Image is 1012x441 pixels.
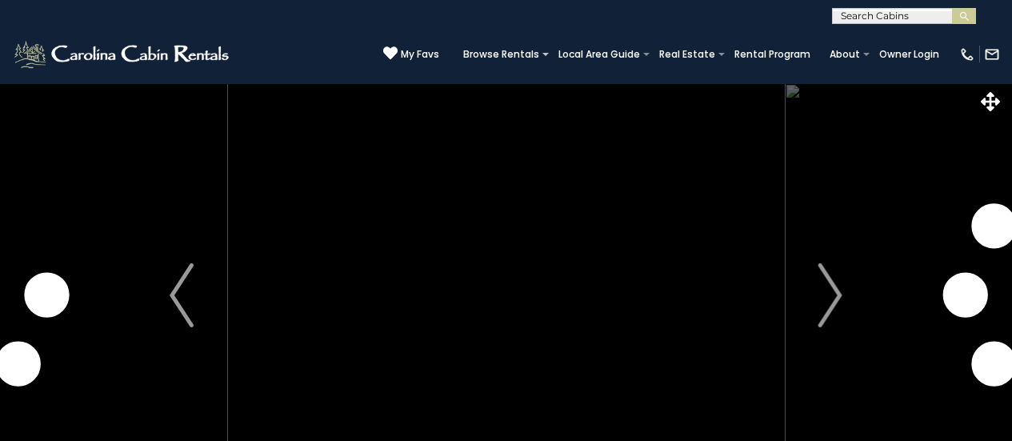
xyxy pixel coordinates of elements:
span: My Favs [401,47,439,62]
a: Rental Program [726,43,818,66]
img: arrow [818,263,842,327]
a: Local Area Guide [550,43,648,66]
a: About [822,43,868,66]
a: Owner Login [871,43,947,66]
a: My Favs [383,46,439,62]
img: arrow [170,263,194,327]
a: Browse Rentals [455,43,547,66]
a: Real Estate [651,43,723,66]
img: phone-regular-white.png [959,46,975,62]
img: White-1-2.png [12,38,234,70]
img: mail-regular-white.png [984,46,1000,62]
